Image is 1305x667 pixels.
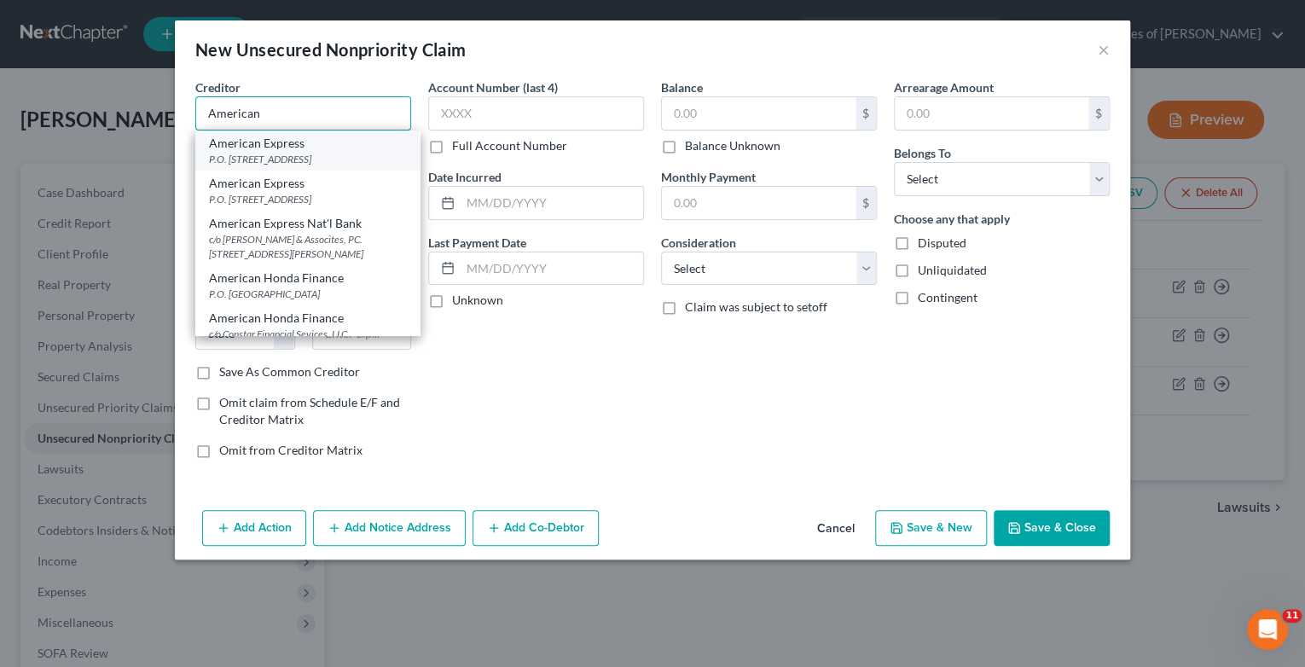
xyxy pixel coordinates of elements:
[209,310,406,327] div: American Honda Finance
[1282,609,1302,623] span: 11
[195,80,241,95] span: Creditor
[662,187,855,219] input: 0.00
[473,510,599,546] button: Add Co-Debtor
[195,38,466,61] div: New Unsecured Nonpriority Claim
[461,252,643,285] input: MM/DD/YYYY
[452,137,567,154] label: Full Account Number
[209,232,406,261] div: c/o [PERSON_NAME] & Assocites, PC. [STREET_ADDRESS][PERSON_NAME]
[428,234,526,252] label: Last Payment Date
[195,96,411,130] input: Search creditor by name...
[661,78,703,96] label: Balance
[209,270,406,287] div: American Honda Finance
[994,510,1110,546] button: Save & Close
[894,78,994,96] label: Arrearage Amount
[209,152,406,166] div: P.O. [STREET_ADDRESS]
[219,395,400,426] span: Omit claim from Schedule E/F and Creditor Matrix
[452,292,503,309] label: Unknown
[918,263,987,277] span: Unliquidated
[209,215,406,232] div: American Express Nat'l Bank
[209,175,406,192] div: American Express
[662,97,855,130] input: 0.00
[428,168,502,186] label: Date Incurred
[209,135,406,152] div: American Express
[918,290,977,304] span: Contingent
[895,97,1088,130] input: 0.00
[313,510,466,546] button: Add Notice Address
[461,187,643,219] input: MM/DD/YYYY
[894,146,951,160] span: Belongs To
[661,234,736,252] label: Consideration
[1098,39,1110,60] button: ×
[1088,97,1109,130] div: $
[209,192,406,206] div: P.O. [STREET_ADDRESS]
[209,327,406,356] div: c/o Constar Financial Sevices, LLC. [STREET_ADDRESS]
[803,512,868,546] button: Cancel
[918,235,966,250] span: Disputed
[428,96,644,130] input: XXXX
[209,287,406,301] div: P.O. [GEOGRAPHIC_DATA]
[685,299,827,314] span: Claim was subject to setoff
[219,443,362,457] span: Omit from Creditor Matrix
[855,187,876,219] div: $
[894,210,1010,228] label: Choose any that apply
[202,510,306,546] button: Add Action
[661,168,756,186] label: Monthly Payment
[428,78,558,96] label: Account Number (last 4)
[855,97,876,130] div: $
[875,510,987,546] button: Save & New
[1247,609,1288,650] iframe: Intercom live chat
[219,363,360,380] label: Save As Common Creditor
[685,137,780,154] label: Balance Unknown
